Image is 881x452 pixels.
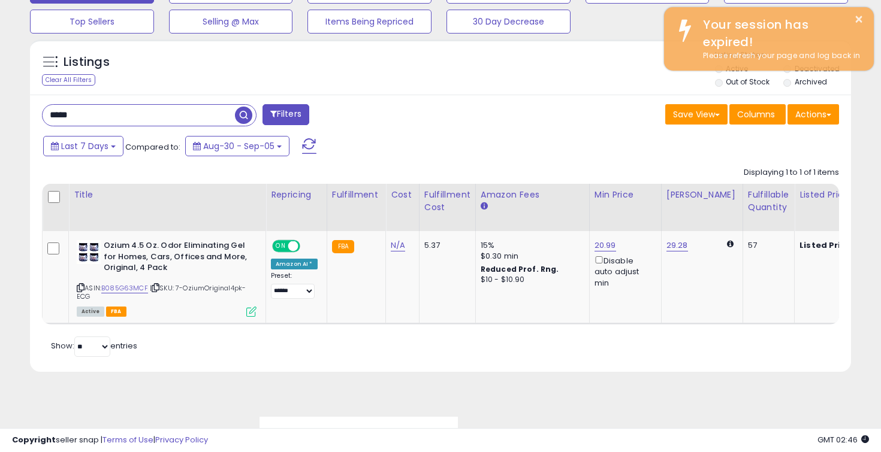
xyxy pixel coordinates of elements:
[30,10,154,34] button: Top Sellers
[391,189,414,201] div: Cost
[203,140,274,152] span: Aug-30 - Sep-05
[43,136,123,156] button: Last 7 Days
[694,50,865,62] div: Please refresh your page and log back in
[446,10,571,34] button: 30 Day Decrease
[106,307,126,317] span: FBA
[273,241,288,251] span: ON
[481,264,559,274] b: Reduced Prof. Rng.
[694,16,865,50] div: Your session has expired!
[332,189,381,201] div: Fulfillment
[77,240,257,316] div: ASIN:
[42,74,95,86] div: Clear All Filters
[169,10,293,34] button: Selling @ Max
[185,136,289,156] button: Aug-30 - Sep-05
[61,140,108,152] span: Last 7 Days
[481,240,580,251] div: 15%
[788,104,839,125] button: Actions
[748,240,785,251] div: 57
[104,240,249,277] b: Ozium 4.5 Oz. Odor Eliminating Gel for Homes, Cars, Offices and More, Original, 4 Pack
[424,240,466,251] div: 5.37
[481,189,584,201] div: Amazon Fees
[795,77,827,87] label: Archived
[424,189,470,214] div: Fulfillment Cost
[481,201,488,212] small: Amazon Fees.
[77,240,101,264] img: 41Ra5Za3qQL._SL40_.jpg
[263,104,309,125] button: Filters
[101,283,148,293] a: B085G63MCF
[595,239,616,251] a: 20.99
[481,251,580,262] div: $0.30 min
[665,104,728,125] button: Save View
[271,189,322,201] div: Repricing
[51,340,137,351] span: Show: entries
[726,77,770,87] label: Out of Stock
[737,108,775,120] span: Columns
[271,259,318,269] div: Amazon AI *
[77,307,104,317] span: All listings currently available for purchase on Amazon
[595,189,656,201] div: Min Price
[307,10,432,34] button: Items Being Repriced
[799,239,854,251] b: Listed Price:
[744,167,839,178] div: Displaying 1 to 1 of 1 items
[125,141,180,153] span: Compared to:
[481,275,580,285] div: $10 - $10.90
[77,283,246,301] span: | SKU: 7-OziumOriginal4pk-ECG
[332,240,354,253] small: FBA
[595,254,652,289] div: Disable auto adjust min
[729,104,786,125] button: Columns
[74,189,261,201] div: Title
[854,12,864,27] button: ×
[666,239,688,251] a: 29.28
[64,54,110,71] h5: Listings
[748,189,789,214] div: Fulfillable Quantity
[666,189,738,201] div: [PERSON_NAME]
[391,239,405,251] a: N/A
[271,272,318,299] div: Preset:
[298,241,318,251] span: OFF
